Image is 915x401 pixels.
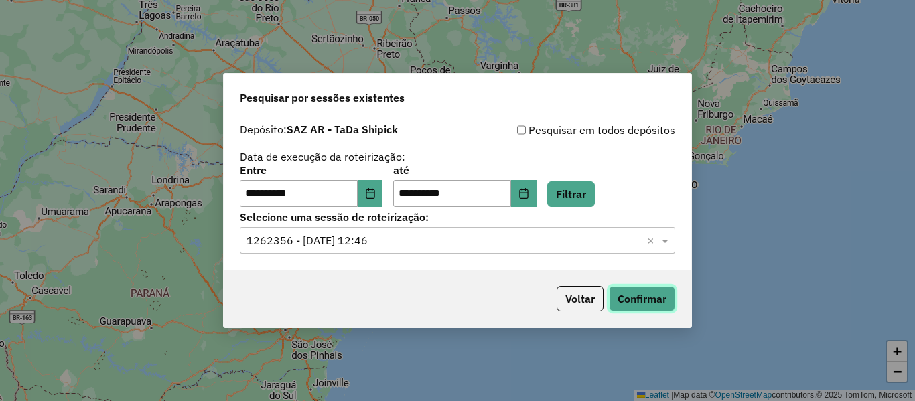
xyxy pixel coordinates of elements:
[240,90,405,106] span: Pesquisar por sessões existentes
[547,181,595,207] button: Filtrar
[557,286,604,311] button: Voltar
[457,122,675,138] div: Pesquisar em todos depósitos
[511,180,537,207] button: Choose Date
[358,180,383,207] button: Choose Date
[393,162,536,178] label: até
[240,162,382,178] label: Entre
[647,232,658,248] span: Clear all
[240,209,675,225] label: Selecione uma sessão de roteirização:
[609,286,675,311] button: Confirmar
[240,121,398,137] label: Depósito:
[240,149,405,165] label: Data de execução da roteirização:
[287,123,398,136] strong: SAZ AR - TaDa Shipick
